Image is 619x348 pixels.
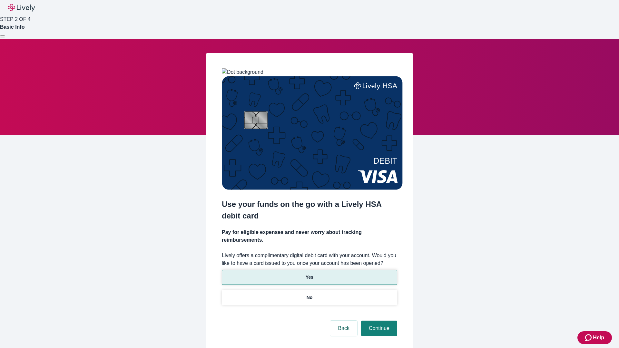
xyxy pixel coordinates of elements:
[222,68,263,76] img: Dot background
[593,334,604,342] span: Help
[585,334,593,342] svg: Zendesk support icon
[8,4,35,12] img: Lively
[577,331,612,344] button: Zendesk support iconHelp
[222,252,397,267] label: Lively offers a complimentary digital debit card with your account. Would you like to have a card...
[222,290,397,305] button: No
[330,321,357,336] button: Back
[222,76,403,190] img: Debit card
[307,294,313,301] p: No
[222,228,397,244] h4: Pay for eligible expenses and never worry about tracking reimbursements.
[306,274,313,281] p: Yes
[222,198,397,222] h2: Use your funds on the go with a Lively HSA debit card
[222,270,397,285] button: Yes
[361,321,397,336] button: Continue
